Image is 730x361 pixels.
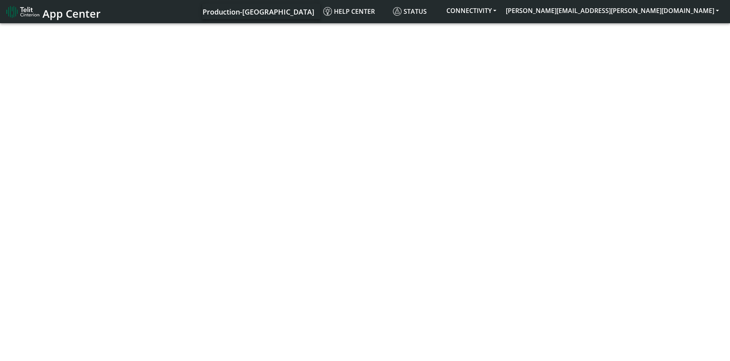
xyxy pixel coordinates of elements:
img: knowledge.svg [323,7,332,16]
span: Production-[GEOGRAPHIC_DATA] [203,7,314,17]
a: Status [390,4,442,19]
span: App Center [42,6,101,21]
a: Help center [320,4,390,19]
a: App Center [6,3,100,20]
button: CONNECTIVITY [442,4,501,18]
img: logo-telit-cinterion-gw-new.png [6,6,39,18]
span: Help center [323,7,375,16]
img: status.svg [393,7,402,16]
a: Your current platform instance [202,4,314,19]
button: [PERSON_NAME][EMAIL_ADDRESS][PERSON_NAME][DOMAIN_NAME] [501,4,724,18]
span: Status [393,7,427,16]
